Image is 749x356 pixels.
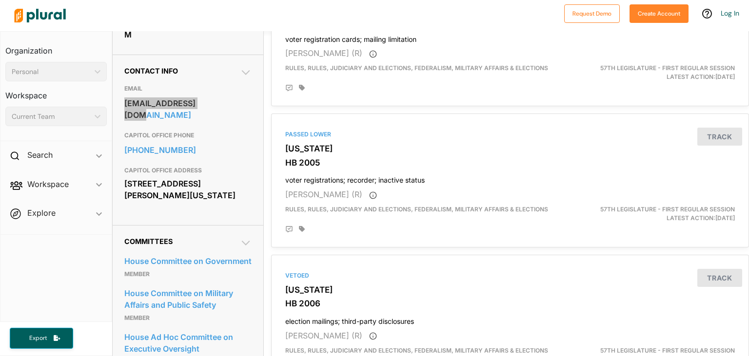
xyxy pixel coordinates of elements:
[285,347,548,354] span: Rules, Rules, Judiciary and Elections, Federalism, Military Affairs & Elections
[124,143,252,157] a: [PHONE_NUMBER]
[630,8,689,18] a: Create Account
[285,144,735,153] h3: [US_STATE]
[697,128,742,146] button: Track
[124,237,173,245] span: Committees
[124,176,252,203] div: [STREET_ADDRESS][PERSON_NAME][US_STATE]
[630,4,689,23] button: Create Account
[10,328,73,349] button: Export
[285,48,362,58] span: [PERSON_NAME] (R)
[22,334,54,342] span: Export
[5,81,107,103] h3: Workspace
[285,206,548,213] span: Rules, Rules, Judiciary and Elections, Federalism, Military Affairs & Elections
[697,269,742,287] button: Track
[124,330,252,356] a: House Ad Hoc Committee on Executive Oversight
[588,205,742,223] div: Latest Action: [DATE]
[124,312,252,324] p: Member
[285,189,362,199] span: [PERSON_NAME] (R)
[124,27,252,42] div: M
[124,130,252,141] h3: CAPITOL OFFICE PHONE
[285,285,735,295] h3: [US_STATE]
[285,84,293,92] div: Add Position Statement
[285,225,293,233] div: Add Position Statement
[124,286,252,312] a: House Committee on Military Affairs and Public Safety
[600,206,735,213] span: 57th Legislature - First Regular Session
[721,9,739,18] a: Log In
[285,313,735,326] h4: election mailings; third-party disclosures
[285,271,735,280] div: Vetoed
[600,347,735,354] span: 57th Legislature - First Regular Session
[564,8,620,18] a: Request Demo
[12,67,91,77] div: Personal
[299,225,305,232] div: Add tags
[124,254,252,268] a: House Committee on Government
[124,83,252,94] h3: EMAIL
[564,4,620,23] button: Request Demo
[124,67,178,75] span: Contact Info
[600,64,735,72] span: 57th Legislature - First Regular Session
[285,158,735,168] h3: HB 2005
[299,84,305,91] div: Add tags
[588,64,742,81] div: Latest Action: [DATE]
[285,331,362,340] span: [PERSON_NAME] (R)
[27,150,53,160] h2: Search
[12,112,91,122] div: Current Team
[285,299,735,308] h3: HB 2006
[124,165,252,176] h3: CAPITOL OFFICE ADDRESS
[124,268,252,280] p: Member
[285,171,735,185] h4: voter registrations; recorder; inactive status
[5,37,107,58] h3: Organization
[285,64,548,72] span: Rules, Rules, Judiciary and Elections, Federalism, Military Affairs & Elections
[124,96,252,122] a: [EMAIL_ADDRESS][DOMAIN_NAME]
[285,31,735,44] h4: voter registration cards; mailing limitation
[285,130,735,139] div: Passed Lower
